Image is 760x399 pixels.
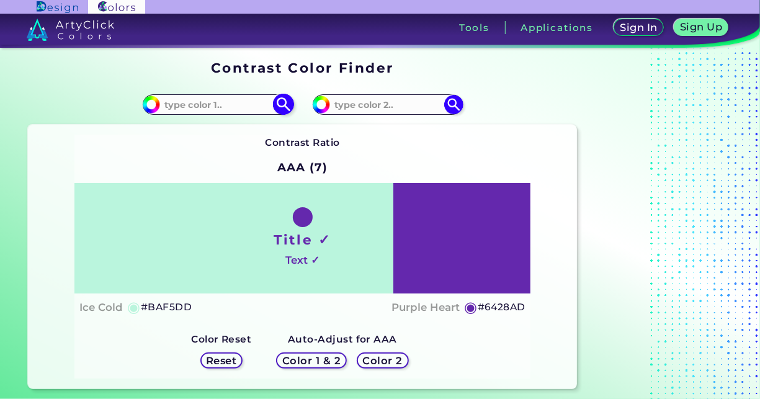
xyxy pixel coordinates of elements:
strong: Auto-Adjust for AAA [288,333,397,345]
h5: ◉ [464,300,478,315]
h5: #6428AD [478,299,525,315]
input: type color 1.. [160,96,275,113]
h4: Text ✓ [285,251,320,269]
h1: Contrast Color Finder [211,58,394,77]
h5: Color 1 & 2 [282,356,341,365]
h5: Sign Up [680,22,722,32]
h4: Ice Cold [79,298,123,316]
img: icon search [273,94,295,115]
a: Sign Up [674,19,728,36]
strong: Color Reset [191,333,251,345]
h5: Reset [206,356,236,365]
h4: Purple Heart [391,298,460,316]
iframe: Advertisement [582,56,737,394]
img: icon search [444,95,463,114]
h5: #BAF5DD [141,299,192,315]
img: ArtyClick Design logo [37,1,78,13]
h5: Sign In [620,22,657,32]
h5: Color 2 [363,356,403,365]
h1: Title ✓ [274,230,331,249]
input: type color 2.. [330,96,445,113]
img: logo_artyclick_colors_white.svg [27,19,114,41]
h3: Applications [521,23,593,32]
h5: ◉ [127,300,141,315]
strong: Contrast Ratio [265,137,340,148]
h3: Tools [459,23,490,32]
a: Sign In [614,19,664,36]
h2: AAA (7) [272,153,333,181]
